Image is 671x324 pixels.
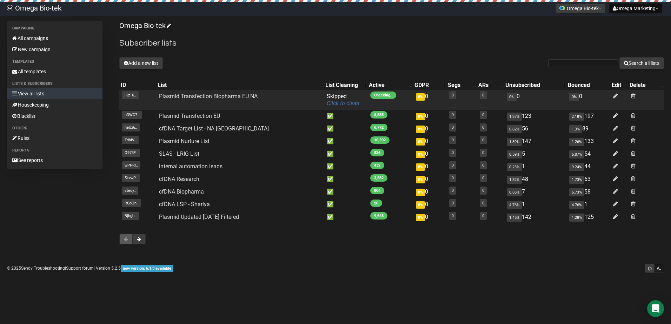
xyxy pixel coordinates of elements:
[556,4,605,13] button: Omega Bio-tek
[119,80,156,90] th: ID: No sort applied, sorting is disabled
[566,185,610,198] td: 58
[34,266,65,271] a: Troubleshooting
[367,80,413,90] th: Active: No sort applied, activate to apply an ascending sort
[482,93,484,97] a: 0
[569,176,584,184] span: 1.73%
[369,82,406,89] div: Active
[122,136,139,144] span: TdhIV..
[324,135,367,148] td: ✅
[159,188,204,195] a: cfDNA Biopharma
[413,90,446,110] td: 0
[413,211,446,223] td: 0
[413,148,446,160] td: 0
[413,160,446,173] td: 0
[122,161,140,169] span: wPPRI..
[122,174,140,182] span: 5kvwP..
[504,122,567,135] td: 56
[416,93,425,101] span: 0%
[569,201,584,209] span: 4.76%
[121,265,173,272] span: new version: 6.1.3 available
[7,110,102,122] a: Blacklist
[119,57,163,69] button: Add a new list
[414,82,439,89] div: GDPR
[370,149,384,156] span: 836
[413,173,446,185] td: 0
[507,113,522,121] span: 1.37%
[452,201,454,205] a: 0
[159,163,222,170] a: internal automation leads
[507,125,522,133] span: 0.82%
[507,163,522,171] span: 0.23%
[370,187,384,194] span: 804
[7,155,102,166] a: See reports
[609,4,662,13] button: Omega Marketing
[324,148,367,160] td: ✅
[504,110,567,122] td: 123
[504,80,567,90] th: Unsubscribed: No sort applied, activate to apply an ascending sort
[566,148,610,160] td: 54
[478,82,497,89] div: ARs
[505,82,560,89] div: Unsubscribed
[156,80,324,90] th: List: No sort applied, activate to apply an ascending sort
[630,82,657,89] div: Delete
[504,90,567,110] td: 0
[7,124,102,133] li: Others
[504,198,567,211] td: 1
[324,198,367,211] td: ✅
[159,138,210,144] a: Plasmid Nurture List
[566,198,610,211] td: 1
[159,125,269,132] a: cfDNA Target List - NA [GEOGRAPHIC_DATA]
[482,113,484,117] a: 0
[370,200,382,207] span: 20
[370,162,384,169] span: 432
[370,174,387,182] span: 3,582
[370,111,387,119] span: 8,835
[452,188,454,193] a: 0
[566,211,610,223] td: 125
[612,82,627,89] div: Edit
[452,150,454,155] a: 0
[413,122,446,135] td: 0
[507,138,522,146] span: 1.39%
[7,44,102,55] a: New campaign
[370,212,387,220] span: 9,648
[569,214,584,222] span: 1.28%
[413,110,446,122] td: 0
[324,110,367,122] td: ✅
[416,113,425,120] span: 0%
[327,100,359,107] a: Click to clean
[122,123,140,131] span: neUz6..
[122,212,139,220] span: Bjbgb..
[7,99,102,110] a: Housekeeping
[159,201,210,208] a: cfDNA LSP - Shariya
[7,88,102,99] a: View all lists
[566,122,610,135] td: 89
[566,90,610,110] td: 0
[568,82,609,89] div: Bounced
[504,160,567,173] td: 1
[122,111,142,119] span: uDWC7..
[370,124,387,131] span: 6,772
[370,136,390,144] span: 10,392
[504,211,567,223] td: 142
[159,93,258,100] a: Plasmid Transfection Biopharma EU NA
[504,173,567,185] td: 48
[566,135,610,148] td: 133
[122,187,138,195] span: steoy..
[566,110,610,122] td: 197
[324,80,367,90] th: List Cleaning: No sort applied, activate to apply an ascending sort
[121,266,173,271] a: new version: 6.1.3 available
[324,160,367,173] td: ✅
[324,185,367,198] td: ✅
[566,80,610,90] th: Bounced: No sort applied, sorting is disabled
[7,264,173,272] p: © 2025 | | | Version 5.2.5
[7,66,102,77] a: All templates
[413,185,446,198] td: 0
[452,93,454,97] a: 0
[324,211,367,223] td: ✅
[452,214,454,218] a: 0
[619,57,664,69] button: Search all lists
[7,5,13,11] img: 1701ad020795bef423df3e17313bb685
[416,151,425,158] span: 0%
[452,176,454,180] a: 0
